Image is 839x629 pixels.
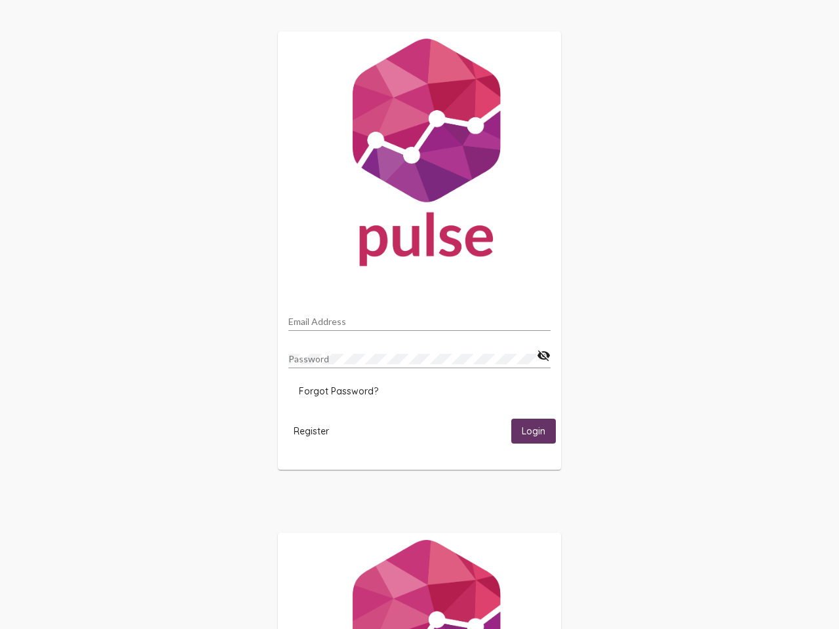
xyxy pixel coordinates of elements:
span: Forgot Password? [299,385,378,397]
button: Forgot Password? [288,379,389,403]
mat-icon: visibility_off [537,348,551,364]
span: Register [294,425,329,437]
img: Pulse For Good Logo [278,31,561,279]
button: Register [283,419,340,443]
span: Login [522,426,545,438]
button: Login [511,419,556,443]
